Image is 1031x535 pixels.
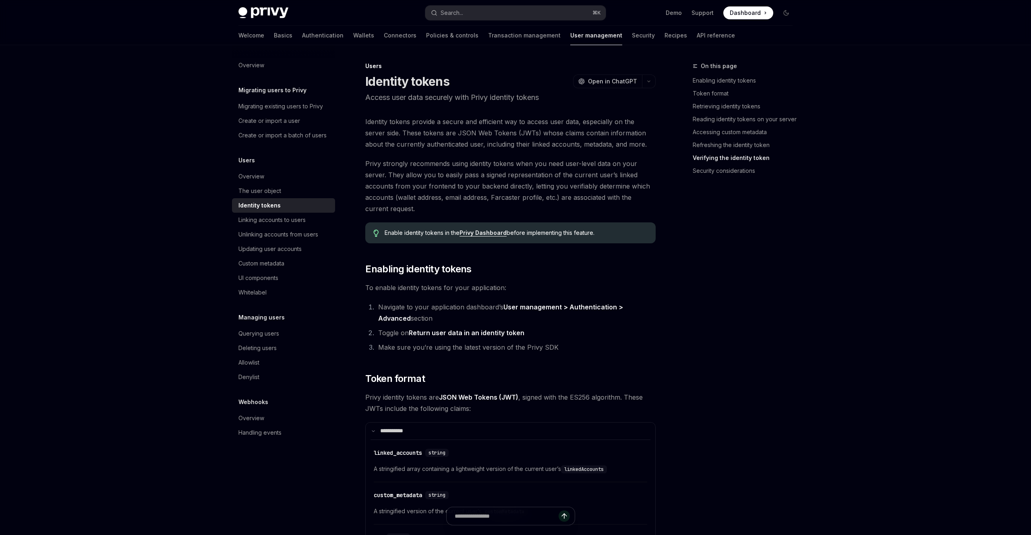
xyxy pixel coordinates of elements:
span: On this page [701,61,737,71]
span: Dashboard [730,9,761,17]
a: Refreshing the identity token [693,139,799,151]
div: Create or import a batch of users [238,131,327,140]
span: Enabling identity tokens [365,263,472,276]
div: linked_accounts [374,449,422,457]
a: Allowlist [232,355,335,370]
span: ⌘ K [592,10,601,16]
a: Linking accounts to users [232,213,335,227]
a: JSON Web Tokens (JWT) [439,393,518,402]
a: Authentication [302,26,344,45]
button: Open in ChatGPT [573,75,642,88]
img: dark logo [238,7,288,19]
div: Denylist [238,372,259,382]
a: Custom metadata [232,256,335,271]
div: Identity tokens [238,201,281,210]
a: Migrating existing users to Privy [232,99,335,114]
a: User management [570,26,622,45]
span: A stringified array containing a lightweight version of the current user’s [374,464,647,474]
div: custom_metadata [374,491,422,499]
a: Reading identity tokens on your server [693,113,799,126]
div: Custom metadata [238,259,284,268]
a: Querying users [232,326,335,341]
a: Security [632,26,655,45]
a: Enabling identity tokens [693,74,799,87]
span: Open in ChatGPT [588,77,637,85]
a: Identity tokens [232,198,335,213]
a: Overview [232,411,335,425]
div: Migrating existing users to Privy [238,102,323,111]
a: Overview [232,58,335,73]
div: Search... [441,8,463,18]
a: Recipes [665,26,687,45]
a: Retrieving identity tokens [693,100,799,113]
a: Privy Dashboard [460,229,507,236]
div: Updating user accounts [238,244,302,254]
a: Accessing custom metadata [693,126,799,139]
a: The user object [232,184,335,198]
a: Unlinking accounts from users [232,227,335,242]
a: Handling events [232,425,335,440]
div: Deleting users [238,343,277,353]
strong: Return user data in an identity token [409,329,524,337]
a: Verifying the identity token [693,151,799,164]
a: Deleting users [232,341,335,355]
h5: Managing users [238,313,285,322]
a: Create or import a user [232,114,335,128]
div: Users [365,62,656,70]
span: string [429,492,445,498]
div: UI components [238,273,278,283]
h5: Webhooks [238,397,268,407]
span: Privy identity tokens are , signed with the ES256 algorithm. These JWTs include the following cla... [365,392,656,414]
a: Welcome [238,26,264,45]
span: Privy strongly recommends using identity tokens when you need user-level data on your server. The... [365,158,656,214]
button: Toggle dark mode [780,6,793,19]
a: Security considerations [693,164,799,177]
a: Dashboard [723,6,773,19]
a: Wallets [353,26,374,45]
a: Policies & controls [426,26,478,45]
div: Allowlist [238,358,259,367]
a: API reference [697,26,735,45]
div: Linking accounts to users [238,215,306,225]
span: Identity tokens provide a secure and efficient way to access user data, especially on the server ... [365,116,656,150]
h5: Migrating users to Privy [238,85,306,95]
div: Overview [238,413,264,423]
a: UI components [232,271,335,285]
a: Token format [693,87,799,100]
a: Connectors [384,26,416,45]
p: Access user data securely with Privy identity tokens [365,92,656,103]
h5: Users [238,156,255,165]
div: Overview [238,60,264,70]
a: Demo [666,9,682,17]
div: Unlinking accounts from users [238,230,318,239]
li: Make sure you’re using the latest version of the Privy SDK [376,342,656,353]
a: Updating user accounts [232,242,335,256]
li: Toggle on [376,327,656,338]
div: Overview [238,172,264,181]
a: Denylist [232,370,335,384]
button: Send message [559,510,570,522]
span: Token format [365,372,425,385]
svg: Tip [373,230,379,237]
div: Create or import a user [238,116,300,126]
a: Support [691,9,714,17]
div: Handling events [238,428,282,438]
a: Create or import a batch of users [232,128,335,143]
div: The user object [238,186,281,196]
a: Basics [274,26,292,45]
a: Whitelabel [232,285,335,300]
div: Whitelabel [238,288,267,297]
h1: Identity tokens [365,74,449,89]
input: Ask a question... [455,507,559,525]
button: Search...⌘K [425,6,606,20]
a: Transaction management [488,26,561,45]
li: Navigate to your application dashboard’s section [376,301,656,324]
span: Enable identity tokens in the before implementing this feature. [385,229,648,237]
a: Overview [232,169,335,184]
code: linkedAccounts [561,465,607,473]
div: Querying users [238,329,279,338]
span: string [429,450,445,456]
span: To enable identity tokens for your application: [365,282,656,293]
